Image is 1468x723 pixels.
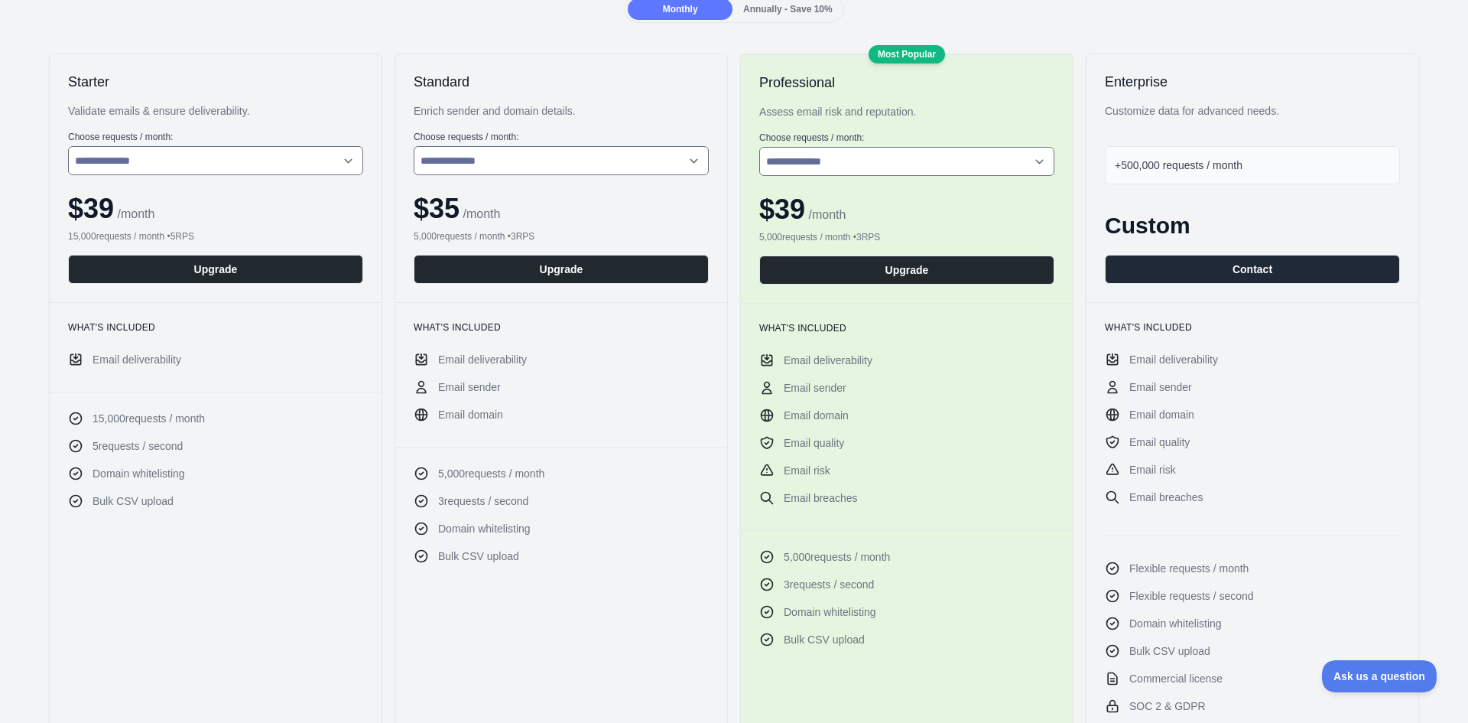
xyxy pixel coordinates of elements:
[1105,255,1400,284] button: Contact
[414,321,709,334] h3: What's included
[414,255,709,284] button: Upgrade
[759,322,1054,334] h3: What's included
[759,256,1054,285] button: Upgrade
[1322,660,1437,692] iframe: Toggle Customer Support
[1105,321,1400,334] h3: What's included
